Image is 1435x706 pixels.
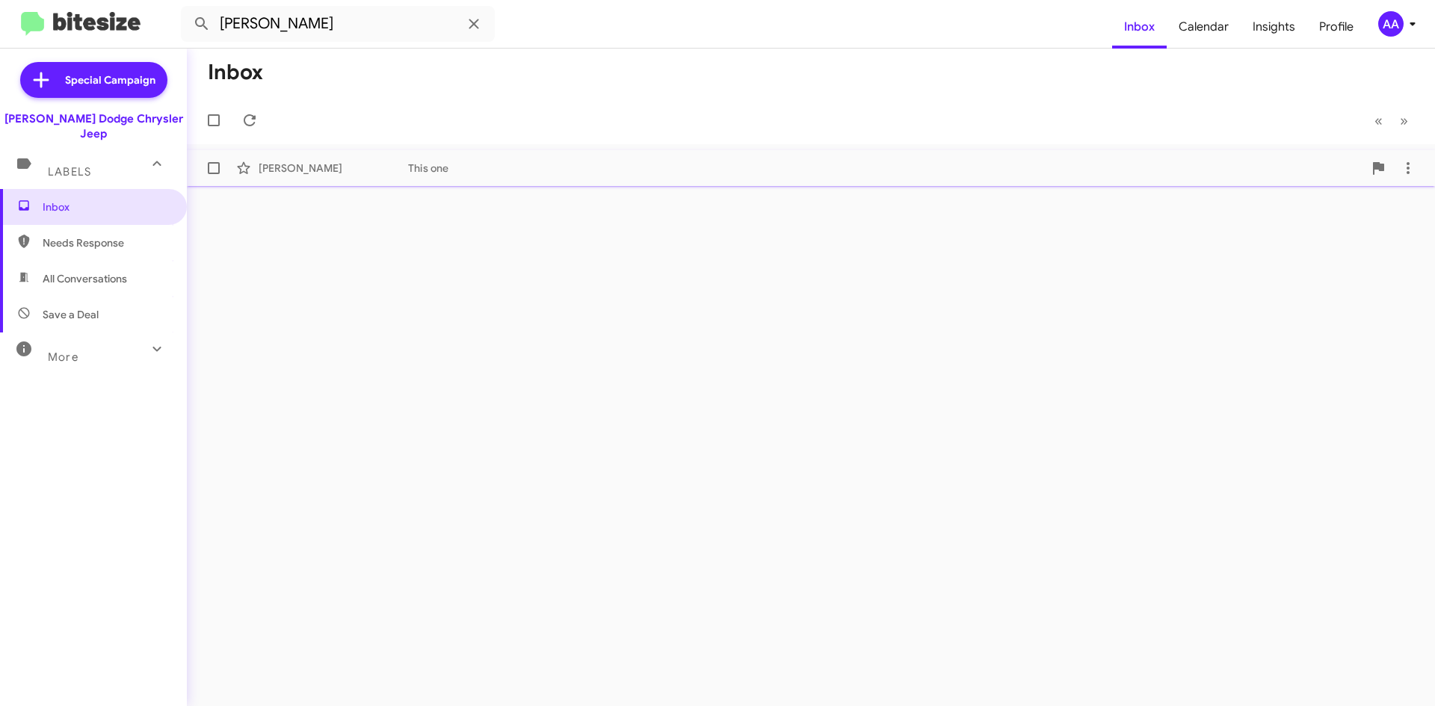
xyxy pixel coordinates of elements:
span: More [48,350,78,364]
span: All Conversations [43,271,127,286]
a: Inbox [1112,5,1167,49]
a: Insights [1241,5,1307,49]
nav: Page navigation example [1366,105,1417,136]
span: Inbox [43,199,170,214]
button: Previous [1365,105,1392,136]
span: « [1374,111,1383,130]
h1: Inbox [208,61,263,84]
span: Special Campaign [65,72,155,87]
div: AA [1378,11,1404,37]
div: [PERSON_NAME] [259,161,408,176]
span: Needs Response [43,235,170,250]
button: AA [1365,11,1419,37]
div: This one [408,161,1363,176]
span: Labels [48,165,91,179]
a: Profile [1307,5,1365,49]
input: Search [181,6,495,42]
button: Next [1391,105,1417,136]
span: Save a Deal [43,307,99,322]
a: Special Campaign [20,62,167,98]
span: » [1400,111,1408,130]
a: Calendar [1167,5,1241,49]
